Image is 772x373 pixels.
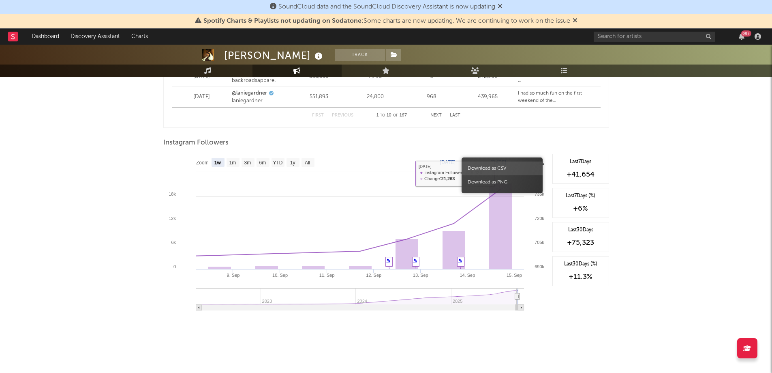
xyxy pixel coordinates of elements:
text: 14. Sep [460,273,475,278]
div: [PERSON_NAME] [224,49,325,62]
span: Download as CSV [462,162,543,175]
text: [DATE] [440,160,456,165]
button: First [312,113,324,118]
a: Discovery Assistant [65,28,126,45]
text: 13. Sep [413,273,428,278]
button: Last [450,113,460,118]
a: Dashboard [26,28,65,45]
div: 99 + [741,30,751,37]
a: ✎ [387,258,390,263]
div: I had so much fun on the first weekend of the @gavinadcockmusic Need To Tour! I can’t wait to do ... [518,90,596,104]
text: 720k [535,216,544,221]
text: 12k [169,216,176,221]
div: 439,965 [462,93,514,101]
text: 10. Sep [272,273,288,278]
text: 18k [169,192,176,196]
div: +6 % [557,204,605,213]
div: laniegardner [232,97,289,105]
span: Download as PNG [462,175,543,189]
div: +11.3 % [557,272,605,282]
input: Search for artists [594,32,715,42]
a: @laniegardner [232,89,267,97]
span: Dismiss [498,4,503,10]
div: 1 10 167 [370,111,414,121]
text: 1y [290,160,295,166]
text: 9. Sep [227,273,240,278]
a: ✎ [413,258,417,263]
text: 1m [229,160,236,166]
div: +41,654 [557,170,605,179]
text: YTD [273,160,282,166]
div: backroadsapparel [232,77,289,85]
div: Last 7 Days (%) [557,192,605,200]
a: ✎ [458,258,462,263]
button: Previous [332,113,353,118]
text: 12. Sep [366,273,381,278]
div: 551,893 [293,93,345,101]
span: Spotify Charts & Playlists not updating on Sodatone [203,18,361,24]
span: of [393,114,398,117]
text: 735k [535,192,544,196]
button: Next [430,113,442,118]
text: 15. Sep [506,273,522,278]
text: 1w [214,160,221,166]
div: 24,800 [349,93,401,101]
button: 99+ [739,33,744,40]
div: 968 [405,93,458,101]
div: Last 30 Days [557,226,605,234]
button: Track [335,49,385,61]
a: Charts [126,28,154,45]
text: 6m [259,160,266,166]
span: to [380,114,385,117]
div: Last 7 Days [557,158,605,166]
span: Dismiss [573,18,577,24]
span: SoundCloud data and the SoundCloud Discovery Assistant is now updating [278,4,495,10]
div: [DATE] [176,93,228,101]
text: 690k [535,264,544,269]
text: 3m [244,160,251,166]
span: Instagram Followers [163,138,229,148]
text: 705k [535,240,544,245]
div: Last 30 Days (%) [557,261,605,268]
div: +75,323 [557,238,605,248]
text: 6k [171,240,176,245]
text: Zoom [196,160,209,166]
span: : Some charts are now updating. We are continuing to work on the issue [203,18,570,24]
text: 0 [173,264,175,269]
text: 11. Sep [319,273,334,278]
text: All [304,160,310,166]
